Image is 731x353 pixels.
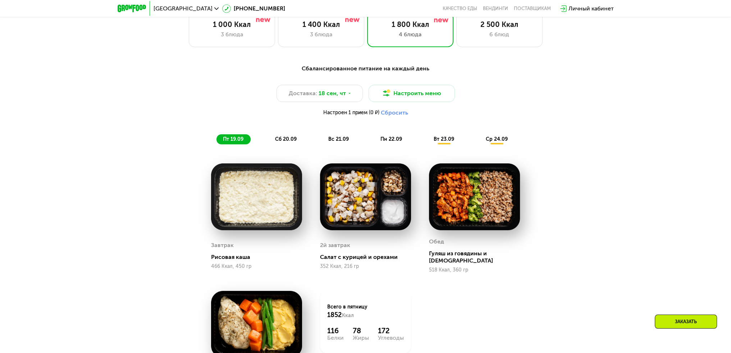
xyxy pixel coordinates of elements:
div: 2й завтрак [320,240,350,251]
div: 1 000 Ккал [196,20,268,29]
div: Углеводы [378,335,404,341]
div: Жиры [353,335,369,341]
div: Белки [327,335,344,341]
div: 3 блюда [196,30,268,39]
div: Гуляш из говядины и [DEMOGRAPHIC_DATA] [429,250,526,264]
div: 1 400 Ккал [285,20,357,29]
div: 518 Ккал, 360 гр [429,267,520,273]
span: Настроен 1 прием (0 ₽) [323,110,379,115]
span: пт 19.09 [223,136,243,142]
div: поставщикам [514,6,551,11]
button: Сбросить [381,109,408,116]
a: Качество еды [443,6,477,11]
div: Завтрак [211,240,234,251]
div: Обед [429,236,444,247]
span: Ккал [342,312,354,319]
span: 1852 [327,311,342,319]
div: Сбалансированное питание на каждый день [153,64,579,73]
div: Рисовая каша [211,254,308,261]
div: Заказать [655,315,717,329]
span: сб 20.09 [275,136,297,142]
span: [GEOGRAPHIC_DATA] [154,6,213,11]
div: 2 500 Ккал [464,20,535,29]
div: 352 Ккал, 216 гр [320,264,411,269]
div: 172 [378,326,404,335]
div: 466 Ккал, 450 гр [211,264,302,269]
span: пн 22.09 [380,136,402,142]
div: 6 блюд [464,30,535,39]
div: 3 блюда [285,30,357,39]
span: вс 21.09 [328,136,349,142]
span: вт 23.09 [434,136,454,142]
div: Личный кабинет [568,4,614,13]
button: Настроить меню [369,85,455,102]
div: Всего в пятницу [327,303,404,319]
a: Вендинги [483,6,508,11]
div: 116 [327,326,344,335]
div: 78 [353,326,369,335]
span: ср 24.09 [486,136,508,142]
span: Доставка: [289,89,317,98]
a: [PHONE_NUMBER] [222,4,285,13]
span: 18 сен, чт [319,89,346,98]
div: 4 блюда [375,30,446,39]
div: 1 800 Ккал [375,20,446,29]
div: Салат с курицей и орехами [320,254,417,261]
